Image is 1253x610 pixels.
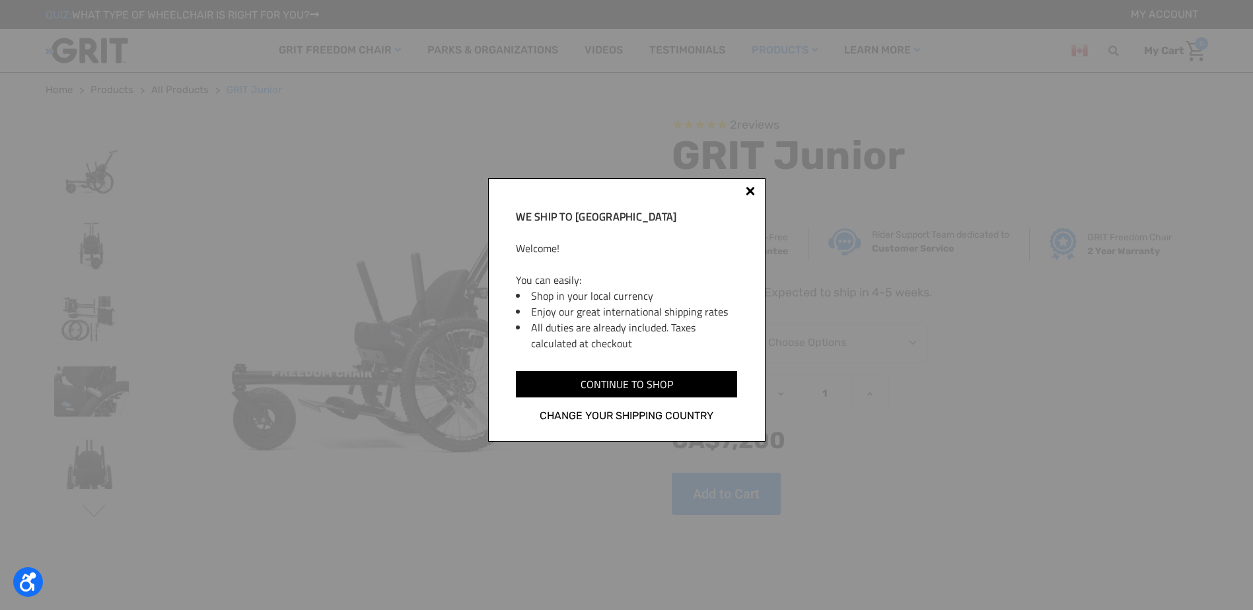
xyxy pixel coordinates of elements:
[516,209,736,224] h2: We ship to [GEOGRAPHIC_DATA]
[516,407,736,424] a: Change your shipping country
[531,304,736,320] li: Enjoy our great international shipping rates
[516,371,736,397] input: Continue to shop
[516,240,736,256] p: Welcome!
[531,288,736,304] li: Shop in your local currency
[531,320,736,351] li: All duties are already included. Taxes calculated at checkout
[516,272,736,288] p: You can easily:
